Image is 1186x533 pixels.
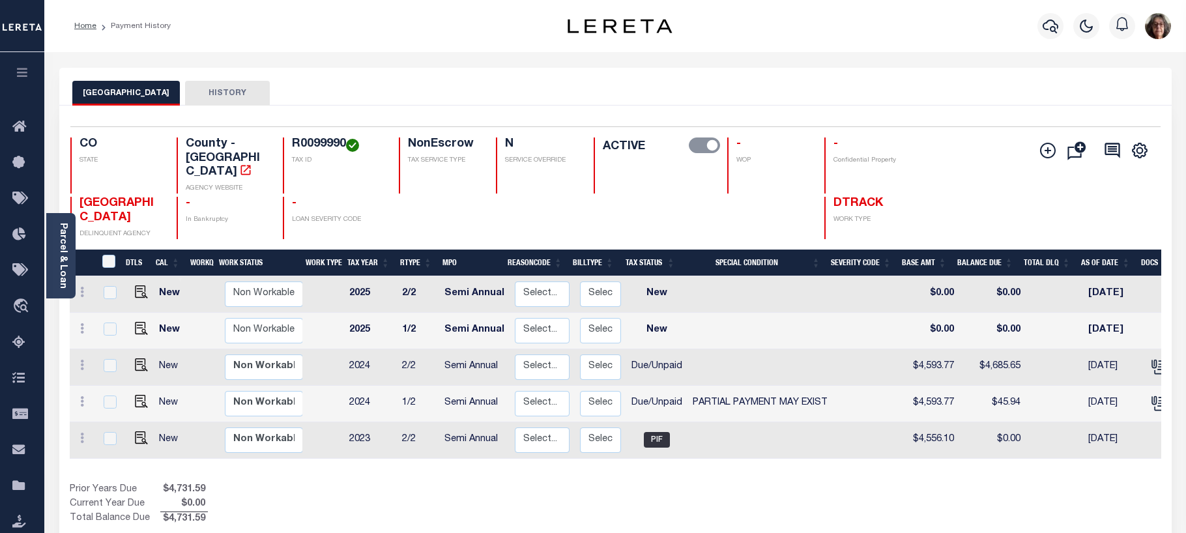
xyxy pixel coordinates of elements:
span: PIF [644,432,670,448]
td: 2025 [344,276,397,313]
td: [DATE] [1083,313,1142,349]
button: [GEOGRAPHIC_DATA] [72,81,180,106]
th: Tax Year: activate to sort column ascending [342,250,395,276]
p: In Bankruptcy [186,215,267,225]
span: $4,731.59 [160,483,208,497]
th: RType: activate to sort column ascending [395,250,437,276]
td: $4,593.77 [904,386,959,422]
th: DTLS [121,250,151,276]
td: $0.00 [959,422,1026,459]
td: New [154,386,190,422]
td: $4,685.65 [959,349,1026,386]
span: - [736,138,741,150]
td: New [154,349,190,386]
p: WORK TYPE [833,215,915,225]
span: [GEOGRAPHIC_DATA] [80,197,154,223]
th: Special Condition: activate to sort column ascending [680,250,826,276]
p: WOP [736,156,809,166]
td: $0.00 [904,313,959,349]
th: Docs [1136,250,1166,276]
td: 2/2 [397,349,439,386]
span: - [292,197,296,209]
td: Due/Unpaid [626,386,687,422]
td: Semi Annual [439,422,510,459]
span: $4,731.59 [160,512,208,526]
td: Prior Years Due [70,483,160,497]
th: WorkQ [185,250,214,276]
th: ReasonCode: activate to sort column ascending [502,250,568,276]
td: [DATE] [1083,349,1142,386]
p: AGENCY WEBSITE [186,184,267,194]
td: Semi Annual [439,276,510,313]
th: &nbsp;&nbsp;&nbsp;&nbsp;&nbsp;&nbsp;&nbsp;&nbsp;&nbsp;&nbsp; [70,250,94,276]
a: Home [74,22,96,30]
button: HISTORY [185,81,270,106]
td: New [626,276,687,313]
p: TAX ID [292,156,383,166]
td: 2/2 [397,276,439,313]
p: SERVICE OVERRIDE [505,156,577,166]
td: New [154,422,190,459]
th: Total DLQ: activate to sort column ascending [1019,250,1076,276]
td: [DATE] [1083,276,1142,313]
td: 1/2 [397,313,439,349]
td: $4,593.77 [904,349,959,386]
td: $0.00 [904,276,959,313]
th: Balance Due: activate to sort column ascending [952,250,1019,276]
th: As of Date: activate to sort column ascending [1076,250,1136,276]
td: Semi Annual [439,349,510,386]
h4: County - [GEOGRAPHIC_DATA] [186,137,267,180]
td: 2024 [344,386,397,422]
th: &nbsp; [94,250,121,276]
label: ACTIVE [603,137,645,156]
a: Parcel & Loan [58,223,67,289]
td: New [154,313,190,349]
p: LOAN SEVERITY CODE [292,215,383,225]
i: travel_explore [12,298,33,315]
td: [DATE] [1083,422,1142,459]
th: BillType: activate to sort column ascending [568,250,619,276]
td: Current Year Due [70,497,160,511]
td: 2025 [344,313,397,349]
td: New [626,313,687,349]
span: DTRACK [833,197,883,209]
td: Semi Annual [439,313,510,349]
p: TAX SERVICE TYPE [408,156,480,166]
td: [DATE] [1083,386,1142,422]
td: $45.94 [959,386,1026,422]
td: Due/Unpaid [626,349,687,386]
h4: CO [80,137,161,152]
td: $0.00 [959,313,1026,349]
td: New [154,276,190,313]
th: Base Amt: activate to sort column ascending [897,250,952,276]
th: Work Type [300,250,342,276]
p: DELINQUENT AGENCY [80,229,161,239]
span: PARTIAL PAYMENT MAY EXIST [693,398,828,407]
span: - [833,138,838,150]
span: $0.00 [160,497,208,511]
td: Semi Annual [439,386,510,422]
p: Confidential Property [833,156,915,166]
th: Tax Status: activate to sort column ascending [619,250,680,276]
th: Severity Code: activate to sort column ascending [826,250,897,276]
th: Work Status [214,250,302,276]
span: - [186,197,190,209]
li: Payment History [96,20,171,32]
h4: N [505,137,577,152]
th: MPO [437,250,502,276]
h4: NonEscrow [408,137,480,152]
img: logo-dark.svg [568,19,672,33]
p: STATE [80,156,161,166]
td: 2024 [344,349,397,386]
td: $0.00 [959,276,1026,313]
td: 2023 [344,422,397,459]
td: $4,556.10 [904,422,959,459]
h4: R0099990 [292,137,383,152]
td: Total Balance Due [70,511,160,526]
th: CAL: activate to sort column ascending [151,250,185,276]
td: 1/2 [397,386,439,422]
td: 2/2 [397,422,439,459]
